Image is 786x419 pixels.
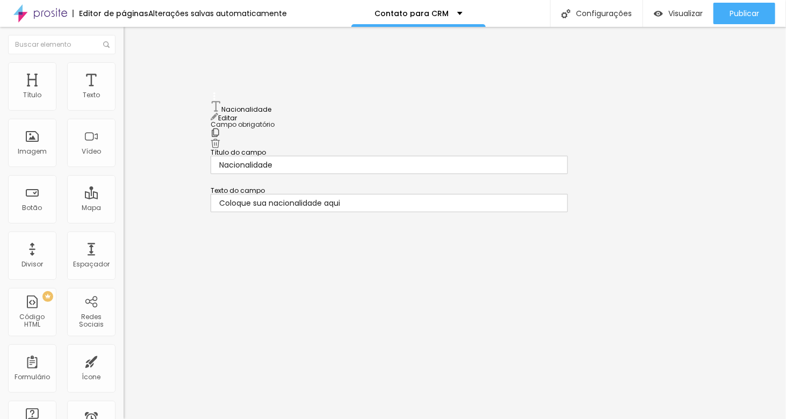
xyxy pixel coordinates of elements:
[23,204,42,212] div: Botão
[375,10,449,17] p: Contato para CRM
[668,9,703,18] span: Visualizar
[82,148,101,155] div: Vídeo
[103,41,110,48] img: Icone
[713,3,775,24] button: Publicar
[73,10,148,17] div: Editor de páginas
[730,9,759,18] span: Publicar
[654,9,663,18] img: view-1.svg
[11,313,53,329] div: Código HTML
[124,27,786,419] iframe: Editor
[8,35,116,54] input: Buscar elemento
[82,373,101,381] div: Ícone
[15,373,50,381] div: Formulário
[23,91,41,99] div: Título
[21,261,43,268] div: Divisor
[70,313,112,329] div: Redes Sociais
[561,9,571,18] img: Icone
[148,10,287,17] div: Alterações salvas automaticamente
[73,261,110,268] div: Espaçador
[83,91,100,99] div: Texto
[18,148,47,155] div: Imagem
[82,204,101,212] div: Mapa
[643,3,713,24] button: Visualizar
